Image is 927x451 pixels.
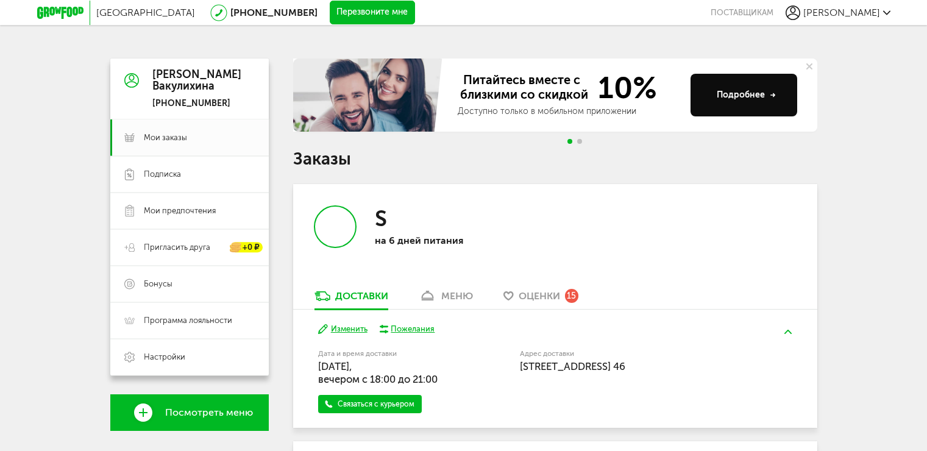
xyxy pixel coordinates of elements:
span: Настройки [144,352,185,363]
span: Бонусы [144,279,172,289]
span: Подписка [144,169,181,180]
a: Пригласить друга +0 ₽ [110,229,269,266]
span: Пригласить друга [144,242,210,253]
span: Go to slide 1 [567,139,572,144]
span: Программа лояльности [144,315,232,326]
div: 15 [565,289,578,302]
span: [STREET_ADDRESS] 46 [520,360,625,372]
div: меню [441,290,473,302]
a: Подписка [110,156,269,193]
img: arrow-up-green.5eb5f82.svg [784,330,792,334]
div: [PHONE_NUMBER] [152,98,241,109]
h1: Заказы [293,151,817,167]
button: Перезвоните мне [330,1,415,25]
a: Мои заказы [110,119,269,156]
span: [GEOGRAPHIC_DATA] [96,7,195,18]
span: 10% [591,73,657,103]
div: Доставки [335,290,388,302]
span: Посмотреть меню [165,407,253,418]
img: family-banner.579af9d.jpg [293,59,446,132]
a: [PHONE_NUMBER] [230,7,318,18]
div: Подробнее [717,89,776,101]
h3: S [375,205,387,232]
a: Программа лояльности [110,302,269,339]
a: Связаться с курьером [318,395,422,413]
label: Дата и время доставки [318,350,458,357]
a: меню [413,289,479,309]
span: Мои предпочтения [144,205,216,216]
p: на 6 дней питания [375,235,533,246]
a: Мои предпочтения [110,193,269,229]
span: Питайтесь вместе с близкими со скидкой [458,73,591,103]
span: Мои заказы [144,132,187,143]
button: Пожелания [380,324,435,335]
span: Оценки [519,290,560,302]
span: Go to slide 2 [577,139,582,144]
span: [PERSON_NAME] [803,7,880,18]
button: Подробнее [691,74,797,116]
a: Бонусы [110,266,269,302]
button: Изменить [318,324,368,335]
div: [PERSON_NAME] Вакулихина [152,69,241,93]
a: Оценки 15 [497,289,584,309]
span: [DATE], вечером c 18:00 до 21:00 [318,360,438,385]
a: Посмотреть меню [110,394,269,431]
label: Адрес доставки [520,350,747,357]
div: Доступно только в мобильном приложении [458,105,681,118]
a: Настройки [110,339,269,375]
div: Пожелания [391,324,435,335]
a: Доставки [308,289,394,309]
div: +0 ₽ [230,243,263,253]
